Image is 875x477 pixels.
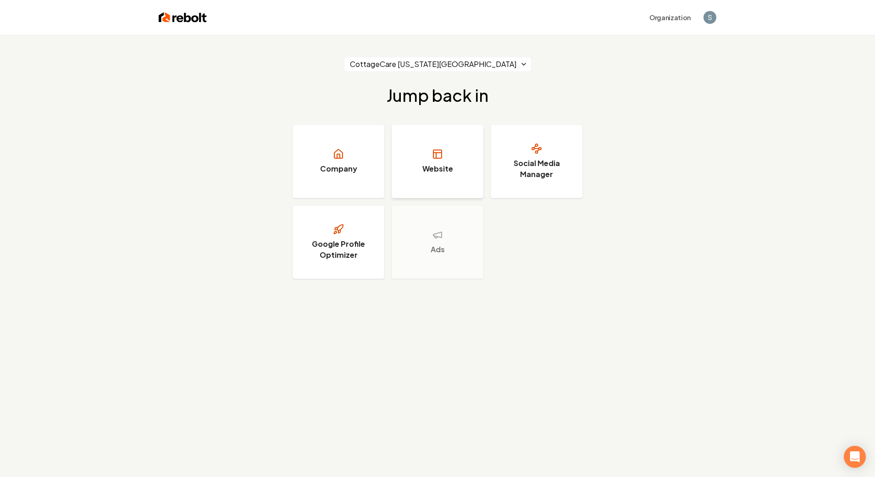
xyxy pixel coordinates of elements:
[703,11,716,24] img: Saygun Erkaraman
[320,163,357,174] h3: Company
[293,125,384,198] a: Company
[703,11,716,24] button: Open user button
[491,125,582,198] a: Social Media Manager
[644,9,696,26] button: Organization
[350,59,516,70] span: CottageCare [US_STATE][GEOGRAPHIC_DATA]
[159,11,207,24] img: Rebolt Logo
[844,446,866,468] div: Open Intercom Messenger
[304,238,373,261] h3: Google Profile Optimizer
[431,244,445,255] h3: Ads
[422,163,453,174] h3: Website
[502,158,571,180] h3: Social Media Manager
[344,57,532,72] button: CottageCare [US_STATE][GEOGRAPHIC_DATA]
[293,205,384,279] a: Google Profile Optimizer
[387,86,488,105] h2: Jump back in
[392,125,483,198] a: Website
